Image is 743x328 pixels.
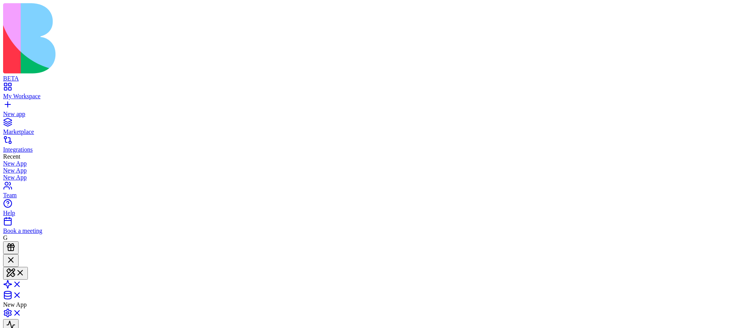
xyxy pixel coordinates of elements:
span: New App [3,301,27,308]
img: logo [3,3,314,73]
span: G [3,234,8,241]
a: Help [3,203,740,217]
div: Marketplace [3,128,740,135]
div: Integrations [3,146,740,153]
a: New App [3,160,740,167]
a: New app [3,104,740,118]
a: Integrations [3,139,740,153]
div: My Workspace [3,93,740,100]
a: My Workspace [3,86,740,100]
a: New App [3,167,740,174]
div: Team [3,192,740,199]
a: BETA [3,68,740,82]
a: Marketplace [3,121,740,135]
a: Team [3,185,740,199]
div: Help [3,210,740,217]
div: New app [3,111,740,118]
a: Book a meeting [3,220,740,234]
div: BETA [3,75,740,82]
a: New App [3,174,740,181]
div: Book a meeting [3,227,740,234]
span: Recent [3,153,20,160]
